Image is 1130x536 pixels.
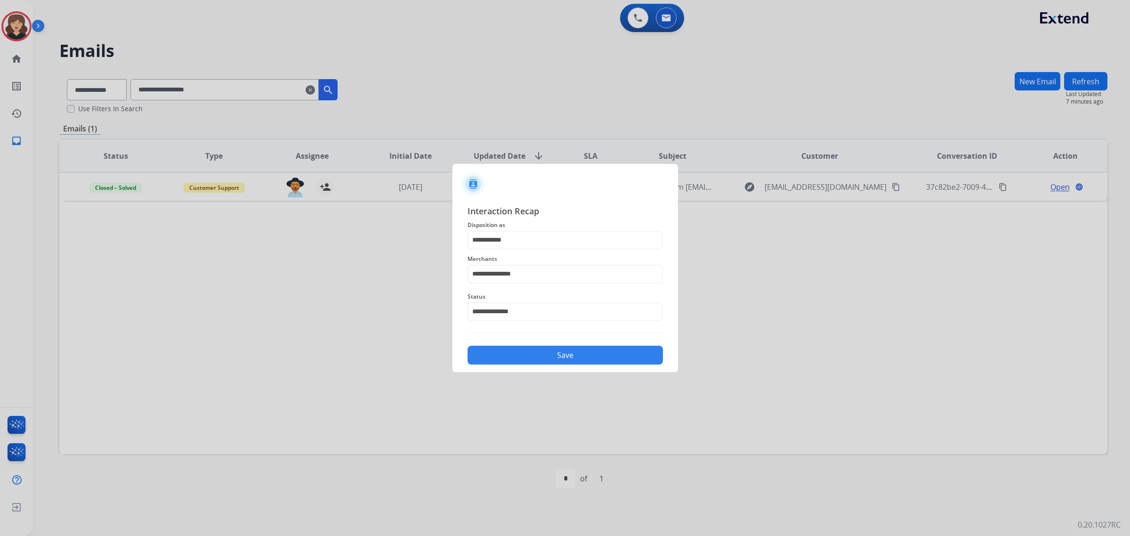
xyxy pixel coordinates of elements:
[468,291,663,302] span: Status
[468,346,663,365] button: Save
[468,253,663,265] span: Merchants
[468,333,663,333] img: contact-recap-line.svg
[468,204,663,219] span: Interaction Recap
[462,173,484,195] img: contactIcon
[1078,519,1121,530] p: 0.20.1027RC
[468,219,663,231] span: Disposition as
